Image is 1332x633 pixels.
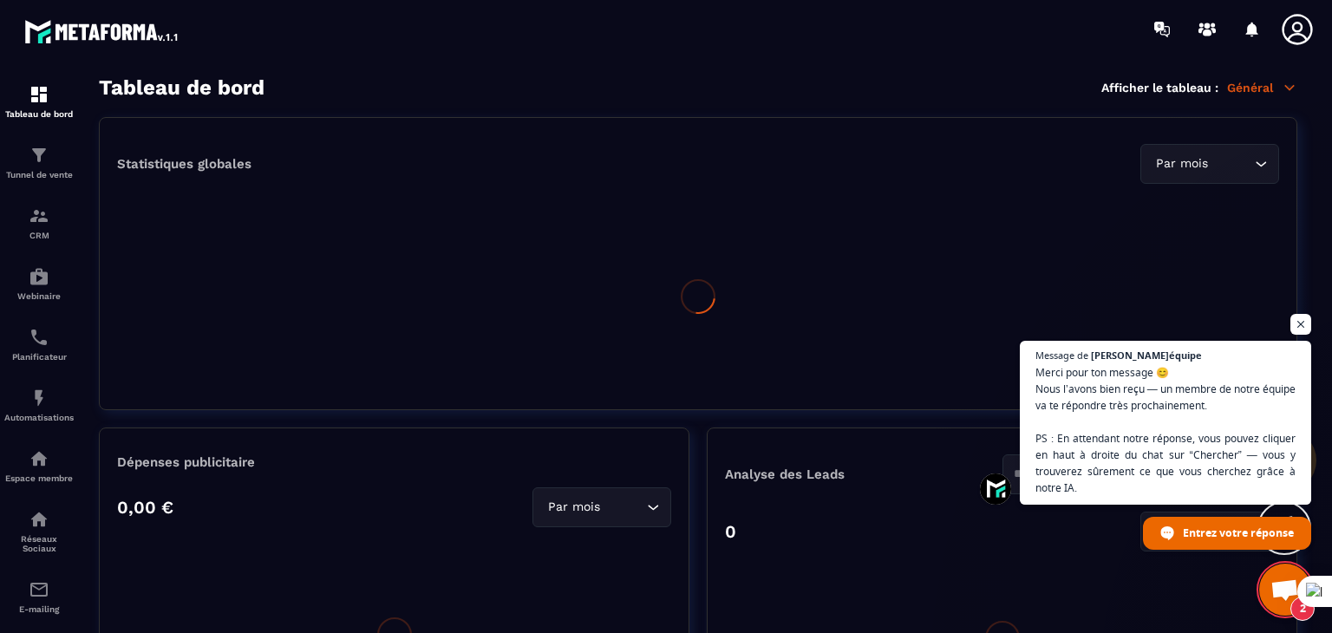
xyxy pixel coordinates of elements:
[544,498,604,517] span: Par mois
[4,496,74,566] a: social-networksocial-networkRéseaux Sociaux
[29,327,49,348] img: scheduler
[4,352,74,362] p: Planificateur
[1014,465,1251,484] input: Search for option
[4,253,74,314] a: automationsautomationsWebinaire
[4,193,74,253] a: formationformationCRM
[532,487,671,527] div: Search for option
[725,467,1002,482] p: Analyse des Leads
[604,498,643,517] input: Search for option
[29,388,49,408] img: automations
[725,521,736,542] p: 0
[4,435,74,496] a: automationsautomationsEspace membre
[117,156,251,172] p: Statistiques globales
[1211,154,1250,173] input: Search for option
[1091,350,1202,360] span: [PERSON_NAME]équipe
[4,375,74,435] a: automationsautomationsAutomatisations
[4,291,74,301] p: Webinaire
[29,145,49,166] img: formation
[99,75,264,100] h3: Tableau de bord
[4,132,74,193] a: formationformationTunnel de vente
[1140,144,1279,184] div: Search for option
[1290,597,1315,621] span: 2
[4,231,74,240] p: CRM
[4,604,74,614] p: E-mailing
[29,84,49,105] img: formation
[4,314,74,375] a: schedulerschedulerPlanificateur
[29,509,49,530] img: social-network
[29,579,49,600] img: email
[117,497,173,518] p: 0,00 €
[4,534,74,553] p: Réseaux Sociaux
[4,71,74,132] a: formationformationTableau de bord
[1259,564,1311,616] a: Ouvrir le chat
[24,16,180,47] img: logo
[1227,80,1297,95] p: Général
[4,170,74,179] p: Tunnel de vente
[29,448,49,469] img: automations
[29,206,49,226] img: formation
[4,109,74,119] p: Tableau de bord
[1035,350,1088,360] span: Message de
[117,454,671,470] p: Dépenses publicitaire
[1101,81,1218,95] p: Afficher le tableau :
[1035,364,1296,496] span: Merci pour ton message 😊 Nous l’avons bien reçu — un membre de notre équipe va te répondre très p...
[1183,518,1294,548] span: Entrez votre réponse
[4,566,74,627] a: emailemailE-mailing
[4,473,74,483] p: Espace membre
[29,266,49,287] img: automations
[1152,154,1211,173] span: Par mois
[4,413,74,422] p: Automatisations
